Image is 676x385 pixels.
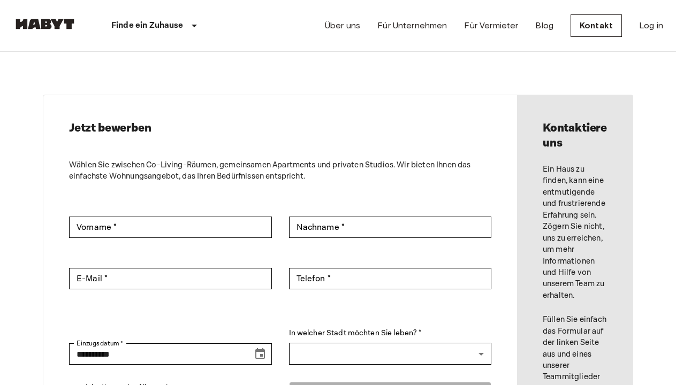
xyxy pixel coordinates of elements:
h2: Jetzt bewerben [69,121,491,136]
label: In welcher Stadt möchten Sie leben? * [289,328,492,339]
a: Log in [639,19,663,32]
img: Habyt [13,19,77,29]
a: Für Vermieter [464,19,518,32]
a: Kontakt [571,14,622,37]
label: Einzugsdatum [77,338,124,348]
p: Ein Haus zu finden, kann eine entmutigende und frustrierende Erfahrung sein. Zögern Sie nicht, un... [543,164,607,301]
p: Wählen Sie zwischen Co-Living-Räumen, gemeinsamen Apartments und privaten Studios. Wir bieten Ihn... [69,159,491,182]
a: Für Unternehmen [377,19,447,32]
h2: Kontaktiere uns [543,121,607,151]
button: Choose date, selected date is Aug 19, 2025 [249,343,271,365]
p: Finde ein Zuhause [111,19,184,32]
a: Blog [535,19,553,32]
a: Über uns [325,19,360,32]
